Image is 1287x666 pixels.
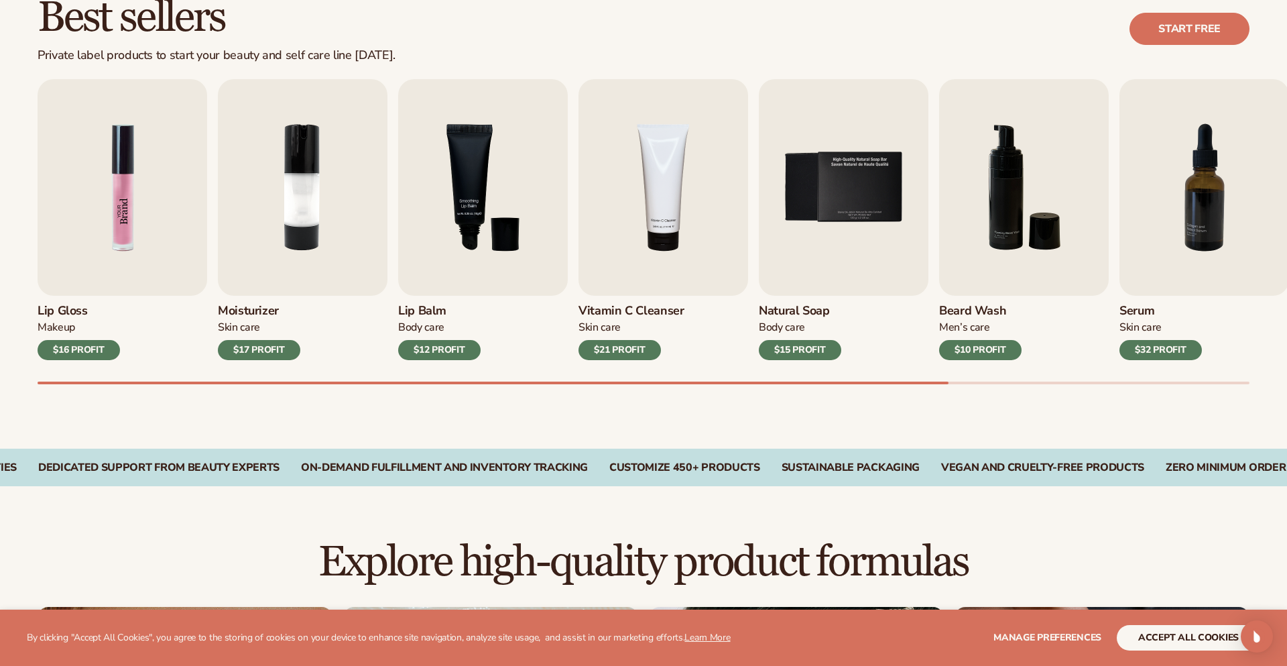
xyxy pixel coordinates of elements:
h3: Serum [1119,304,1202,319]
div: Open Intercom Messenger [1241,620,1273,653]
div: Body Care [759,321,841,335]
div: On-Demand Fulfillment and Inventory Tracking [301,461,588,474]
button: Manage preferences [993,625,1101,651]
h3: Vitamin C Cleanser [578,304,684,319]
div: CUSTOMIZE 450+ PRODUCTS [609,461,760,474]
a: Start free [1129,13,1249,45]
div: $10 PROFIT [939,340,1022,360]
div: VEGAN AND CRUELTY-FREE PRODUCTS [941,461,1144,474]
a: 5 / 9 [759,79,928,360]
h3: Beard Wash [939,304,1022,319]
div: $15 PROFIT [759,340,841,360]
p: By clicking "Accept All Cookies", you agree to the storing of cookies on your device to enhance s... [27,632,731,644]
a: Learn More [684,631,730,644]
button: accept all cookies [1117,625,1260,651]
div: $32 PROFIT [1119,340,1202,360]
div: Makeup [38,321,120,335]
a: 3 / 9 [398,79,568,360]
a: 4 / 9 [578,79,748,360]
div: Men’s Care [939,321,1022,335]
div: Dedicated Support From Beauty Experts [38,461,280,474]
h3: Lip Balm [398,304,481,319]
h3: Moisturizer [218,304,300,319]
div: Private label products to start your beauty and self care line [DATE]. [38,48,395,63]
div: Body Care [398,321,481,335]
span: Manage preferences [993,631,1101,644]
a: 6 / 9 [939,79,1109,360]
h3: Lip Gloss [38,304,120,319]
h2: Explore high-quality product formulas [38,540,1249,585]
div: $16 PROFIT [38,340,120,360]
div: $17 PROFIT [218,340,300,360]
div: Skin Care [1119,321,1202,335]
h3: Natural Soap [759,304,841,319]
div: Skin Care [218,321,300,335]
div: $12 PROFIT [398,340,481,360]
div: $21 PROFIT [578,340,661,360]
div: SUSTAINABLE PACKAGING [782,461,920,474]
img: Shopify Image 2 [38,79,207,296]
a: 2 / 9 [218,79,387,360]
div: Skin Care [578,321,684,335]
a: 1 / 9 [38,79,207,360]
